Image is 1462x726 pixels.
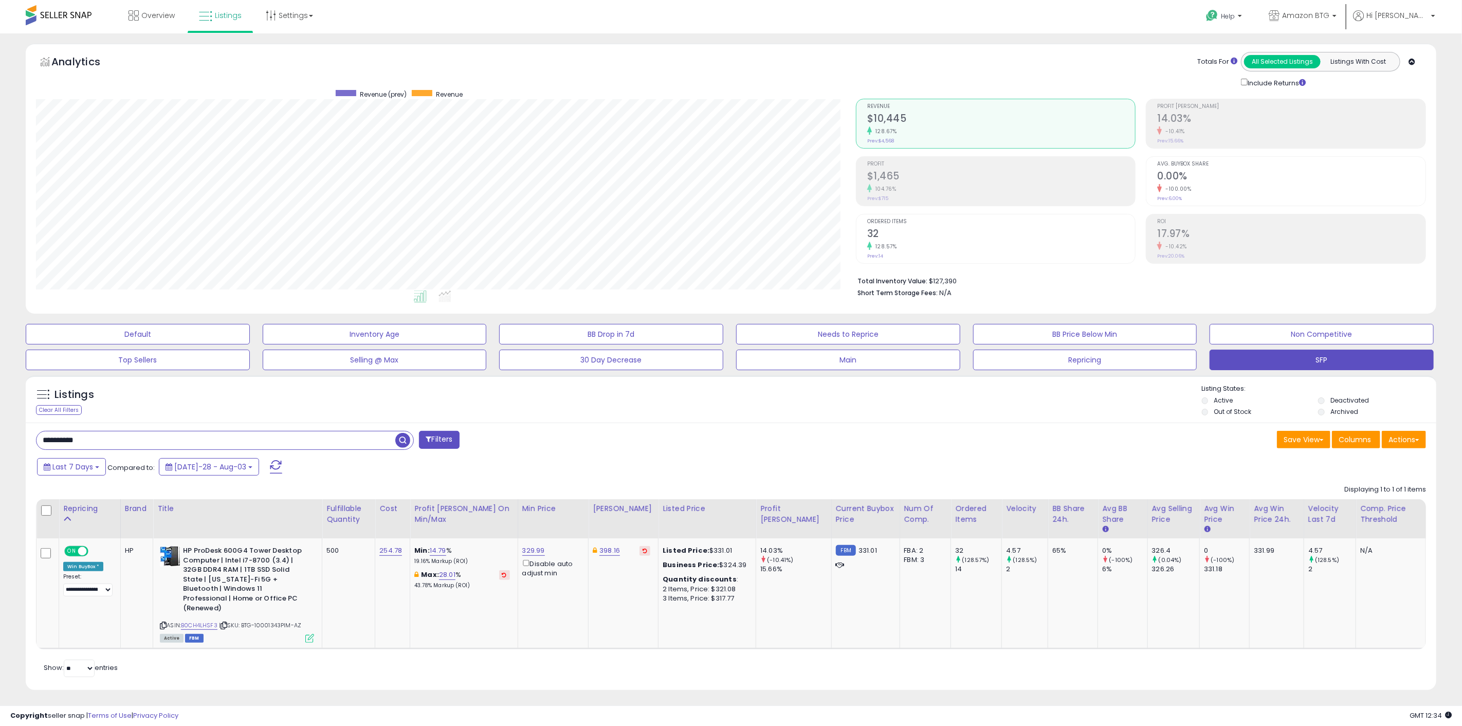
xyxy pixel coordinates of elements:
[973,324,1197,344] button: BB Price Below Min
[1157,113,1426,126] h2: 14.03%
[1204,565,1249,574] div: 331.18
[185,634,204,643] span: FBM
[125,546,145,555] div: HP
[419,431,459,449] button: Filters
[157,503,318,514] div: Title
[1214,407,1252,416] label: Out of Stock
[857,277,927,285] b: Total Inventory Value:
[522,503,584,514] div: Min Price
[87,547,103,556] span: OFF
[181,621,217,630] a: B0CH4LHSF3
[1344,485,1426,495] div: Displaying 1 to 1 of 1 items
[955,546,1001,555] div: 32
[326,503,371,525] div: Fulfillable Quantity
[379,546,402,556] a: 254.78
[1157,253,1184,259] small: Prev: 20.06%
[1410,711,1452,720] span: 2025-08-11 12:34 GMT
[1157,104,1426,110] span: Profit [PERSON_NAME]
[872,243,897,250] small: 128.57%
[1339,434,1371,445] span: Columns
[52,462,93,472] span: Last 7 Days
[1157,170,1426,184] h2: 0.00%
[1157,161,1426,167] span: Avg. Buybox Share
[904,555,943,565] div: FBM: 3
[63,503,116,514] div: Repricing
[867,113,1136,126] h2: $10,445
[872,128,897,135] small: 128.67%
[1282,10,1329,21] span: Amazon BTG
[867,228,1136,242] h2: 32
[414,503,513,525] div: Profit [PERSON_NAME] on Min/Max
[44,663,118,673] span: Show: entries
[1152,503,1196,525] div: Avg Selling Price
[1198,2,1252,33] a: Help
[1332,431,1380,448] button: Columns
[159,458,259,476] button: [DATE]-28 - Aug-03
[1052,546,1090,555] div: 65%
[1353,10,1435,33] a: Hi [PERSON_NAME]
[36,405,82,415] div: Clear All Filters
[360,90,407,99] span: Revenue (prev)
[1202,384,1437,394] p: Listing States:
[1162,243,1187,250] small: -10.42%
[26,324,250,344] button: Default
[760,546,831,555] div: 14.03%
[219,621,301,629] span: | SKU: BTG-10001343PIM-AZ
[1233,77,1318,88] div: Include Returns
[37,458,106,476] button: Last 7 Days
[499,324,723,344] button: BB Drop in 7d
[522,558,581,578] div: Disable auto adjust min
[1157,138,1183,144] small: Prev: 15.66%
[1157,219,1426,225] span: ROI
[736,350,960,370] button: Main
[962,556,990,564] small: (128.57%)
[436,90,463,99] span: Revenue
[939,288,952,298] span: N/A
[973,350,1197,370] button: Repricing
[867,138,894,144] small: Prev: $4,568
[26,350,250,370] button: Top Sellers
[414,546,430,555] b: Min:
[174,462,246,472] span: [DATE]-28 - Aug-03
[1157,195,1182,202] small: Prev: 6.00%
[439,570,455,580] a: 28.01
[663,560,719,570] b: Business Price:
[1221,12,1235,21] span: Help
[1204,503,1245,525] div: Avg Win Price
[663,575,748,584] div: :
[867,253,883,259] small: Prev: 14
[904,503,947,525] div: Num of Comp.
[160,546,314,642] div: ASIN:
[65,547,78,556] span: ON
[133,711,178,720] a: Privacy Policy
[10,711,178,721] div: seller snap | |
[760,565,831,574] div: 15.66%
[63,562,103,571] div: Win BuyBox *
[1254,546,1296,555] div: 331.99
[326,546,367,555] div: 500
[183,546,308,615] b: HP ProDesk 600G4 Tower Desktop Computer | Intel i7-8700 (3.4) | 32GB DDR4 RAM | 1TB SSD Solid Sta...
[836,545,856,556] small: FBM
[1157,228,1426,242] h2: 17.97%
[858,546,877,555] span: 331.01
[599,546,620,556] a: 398.16
[857,274,1418,286] li: $127,390
[414,582,509,589] p: 43.78% Markup (ROI)
[1102,503,1143,525] div: Avg BB Share
[1052,503,1093,525] div: BB Share 24h.
[414,570,509,589] div: %
[1210,324,1434,344] button: Non Competitive
[1152,546,1200,555] div: 326.4
[1382,431,1426,448] button: Actions
[767,556,793,564] small: (-10.41%)
[904,546,943,555] div: FBA: 2
[63,573,113,596] div: Preset:
[1197,57,1237,67] div: Totals For
[1102,565,1147,574] div: 6%
[1366,10,1428,21] span: Hi [PERSON_NAME]
[1006,565,1048,574] div: 2
[663,546,709,555] b: Listed Price:
[379,503,406,514] div: Cost
[160,546,180,567] img: 51fQh+PNToL._SL40_.jpg
[499,350,723,370] button: 30 Day Decrease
